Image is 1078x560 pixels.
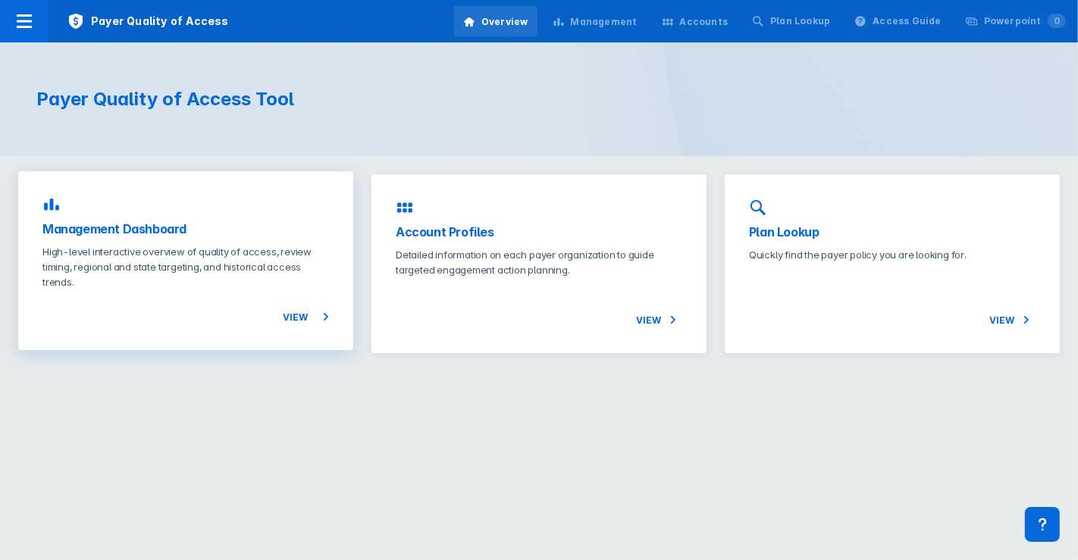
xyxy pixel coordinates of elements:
h3: Plan Lookup [749,223,1036,241]
p: Quickly find the payer policy you are looking for. [749,247,1036,262]
div: Overview [481,15,528,29]
a: Accounts [653,6,738,36]
div: Contact Support [1025,507,1060,542]
a: Management [544,6,647,36]
h3: Account Profiles [396,223,682,241]
span: View [283,308,329,326]
div: Powerpoint [984,14,1066,28]
div: Plan Lookup [770,14,830,28]
h1: Payer Quality of Access Tool [36,88,521,111]
p: High-level interactive overview of quality of access, review timing, regional and state targeting... [42,244,329,289]
a: Management DashboardHigh-level interactive overview of quality of access, review timing, regional... [18,171,353,350]
span: View [636,311,682,329]
h3: Management Dashboard [42,220,329,238]
a: Account ProfilesDetailed information on each payer organization to guide targeted engagement acti... [371,174,707,353]
div: Access Guide [873,14,941,28]
div: Accounts [680,15,729,29]
p: Detailed information on each payer organization to guide targeted engagement action planning. [396,247,682,277]
span: 0 [1048,14,1066,28]
a: Overview [454,6,537,36]
span: View [989,311,1036,329]
div: Management [571,15,638,29]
